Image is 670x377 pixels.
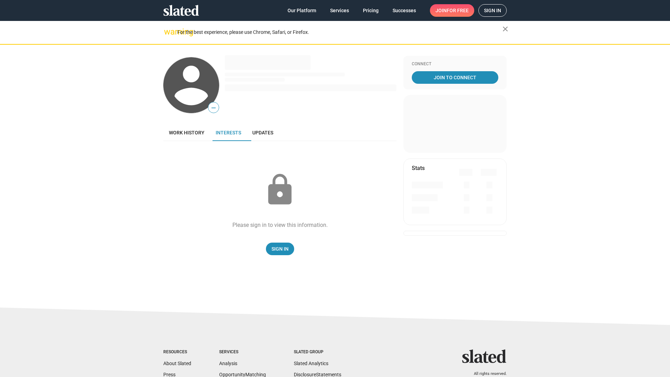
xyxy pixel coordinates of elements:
[164,28,172,36] mat-icon: warning
[363,4,379,17] span: Pricing
[435,4,469,17] span: Join
[294,349,341,355] div: Slated Group
[266,243,294,255] a: Sign In
[262,172,297,207] mat-icon: lock
[252,130,273,135] span: Updates
[163,124,210,141] a: Work history
[247,124,279,141] a: Updates
[412,164,425,172] mat-card-title: Stats
[484,5,501,16] span: Sign in
[501,25,509,33] mat-icon: close
[447,4,469,17] span: for free
[478,4,507,17] a: Sign in
[430,4,474,17] a: Joinfor free
[177,28,502,37] div: For the best experience, please use Chrome, Safari, or Firefox.
[357,4,384,17] a: Pricing
[294,361,328,366] a: Slated Analytics
[393,4,416,17] span: Successes
[208,103,219,112] span: —
[210,124,247,141] a: Interests
[413,71,497,84] span: Join To Connect
[271,243,289,255] span: Sign In
[163,349,191,355] div: Resources
[282,4,322,17] a: Our Platform
[412,71,498,84] a: Join To Connect
[325,4,355,17] a: Services
[169,130,204,135] span: Work history
[412,61,498,67] div: Connect
[330,4,349,17] span: Services
[288,4,316,17] span: Our Platform
[163,361,191,366] a: About Slated
[219,349,266,355] div: Services
[216,130,241,135] span: Interests
[219,361,237,366] a: Analysis
[232,221,328,229] div: Please sign in to view this information.
[387,4,422,17] a: Successes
